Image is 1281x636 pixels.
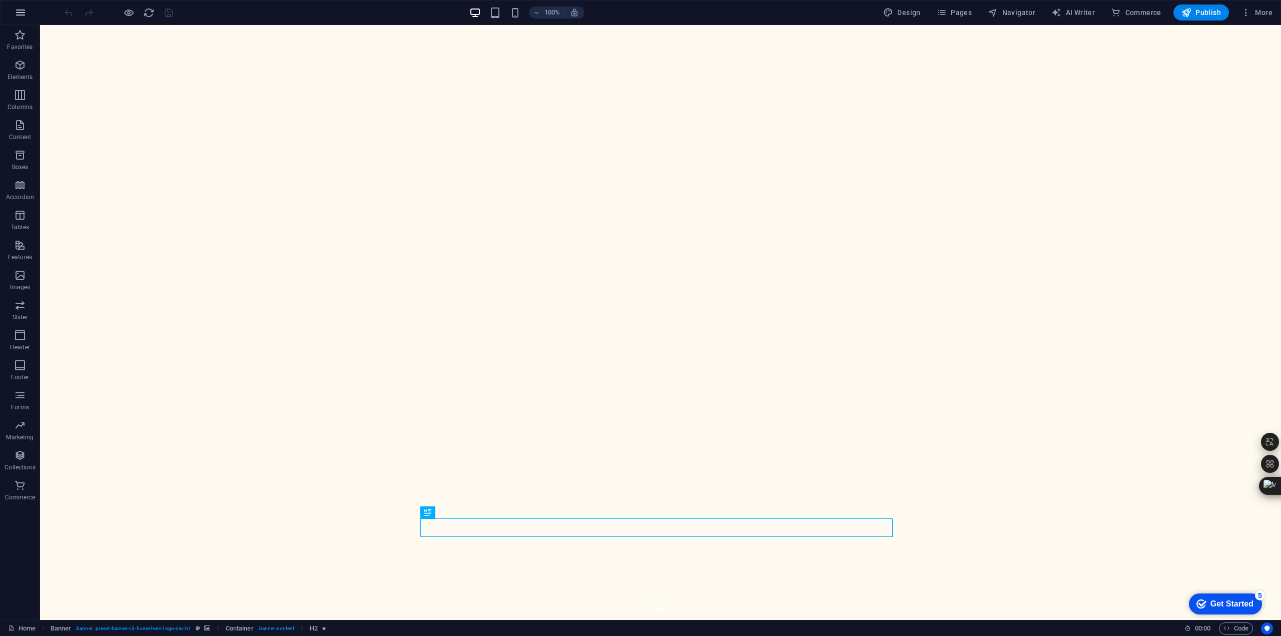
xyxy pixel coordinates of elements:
button: Click here to leave preview mode and continue editing [123,7,135,19]
button: Code [1219,622,1253,634]
p: Elements [8,73,33,81]
div: Design (Ctrl+Alt+Y) [879,5,925,21]
div: Get Started [30,11,73,20]
button: AI Writer [1047,5,1099,21]
p: Columns [8,103,33,111]
div: Get Started 5 items remaining, 0% complete [8,5,81,26]
button: 100% [529,7,564,19]
h6: 100% [544,7,560,19]
p: Images [10,283,31,291]
p: Forms [11,403,29,411]
button: reload [143,7,155,19]
button: Commerce [1107,5,1165,21]
p: Favorites [7,43,33,51]
p: Tables [11,223,29,231]
button: Design [879,5,925,21]
span: Click to select. Double-click to edit [310,622,318,634]
p: Boxes [12,163,29,171]
i: Reload page [143,7,155,19]
i: Element contains an animation [322,625,326,631]
span: Design [883,8,921,18]
span: More [1241,8,1272,18]
span: Click to select. Double-click to edit [226,622,254,634]
p: Header [10,343,30,351]
p: Content [9,133,31,141]
p: Accordion [6,193,34,201]
p: Features [8,253,32,261]
span: : [1202,624,1203,632]
span: Code [1223,622,1248,634]
p: Commerce [5,493,35,501]
span: . banner-content [258,622,294,634]
span: 00 00 [1195,622,1210,634]
i: On resize automatically adjust zoom level to fit chosen device. [570,8,579,17]
a: Click to cancel selection. Double-click to open Pages [8,622,36,634]
button: More [1237,5,1276,21]
nav: breadcrumb [51,622,327,634]
button: Pages [933,5,976,21]
span: Commerce [1111,8,1161,18]
button: Navigator [984,5,1039,21]
span: Click to select. Double-click to edit [51,622,72,634]
p: Slider [13,313,28,321]
p: Footer [11,373,29,381]
i: This element contains a background [204,625,210,631]
span: AI Writer [1051,8,1095,18]
button: Usercentrics [1261,622,1273,634]
span: . banner .preset-banner-v3-home-hero-logo-nav-h1 [75,622,191,634]
i: This element is a customizable preset [196,625,200,631]
div: 5 [74,2,84,12]
button: Publish [1173,5,1229,21]
p: Marketing [6,433,34,441]
span: Publish [1181,8,1221,18]
span: Navigator [988,8,1035,18]
p: Collections [5,463,35,471]
h6: Session time [1184,622,1211,634]
span: Pages [937,8,972,18]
